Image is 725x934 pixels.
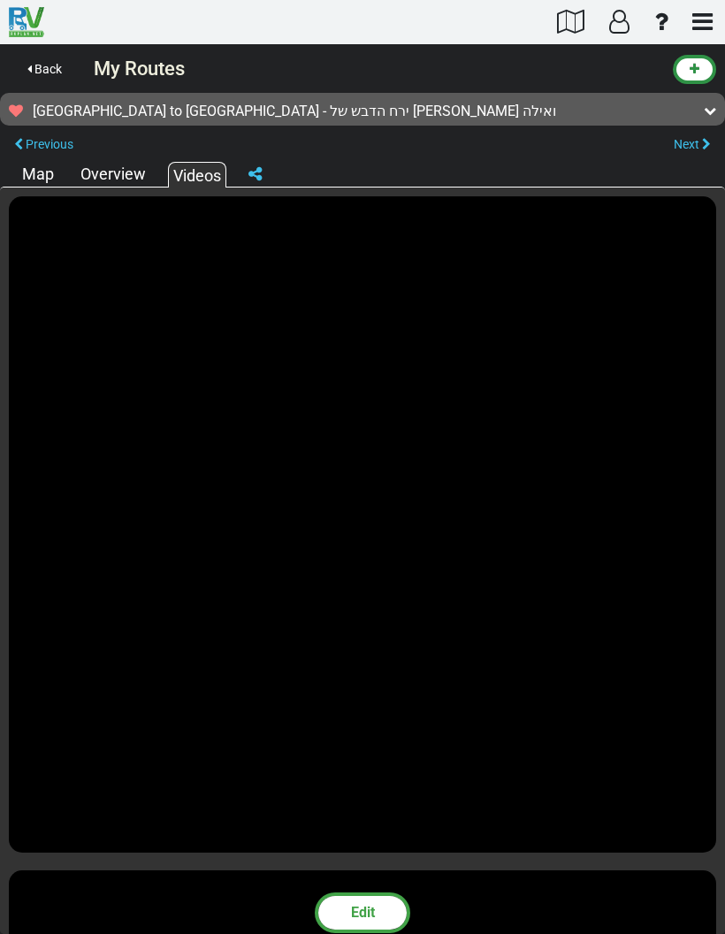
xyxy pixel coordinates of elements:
img: RvPlanetLogo.png [9,7,44,37]
div: Overview [76,163,150,186]
span: Edit [351,904,375,921]
sapn: [GEOGRAPHIC_DATA] to [GEOGRAPHIC_DATA] - ירח הדבש של [PERSON_NAME] ואילה [33,103,556,119]
span: Next [674,137,699,151]
h3: My Routes [94,58,660,80]
span: Back [34,62,62,76]
button: Edit [309,892,416,934]
button: Next [660,133,725,157]
div: Videos [168,162,226,188]
div: Map [18,163,58,186]
span: Previous [26,137,73,151]
button: Back [13,57,76,81]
